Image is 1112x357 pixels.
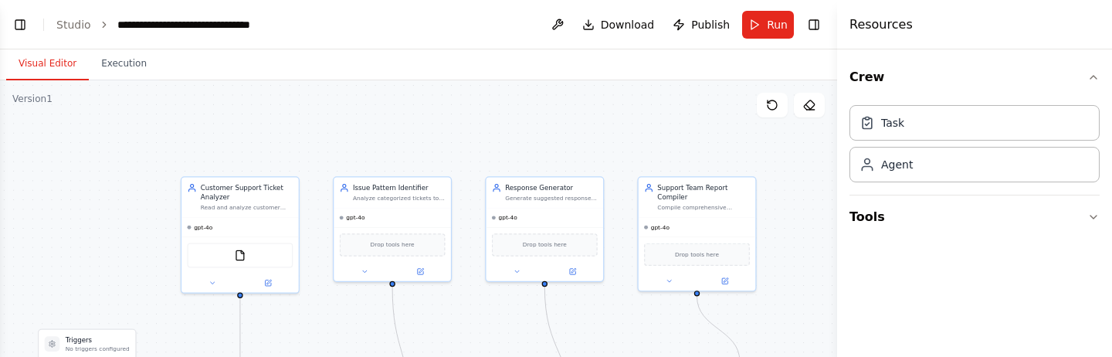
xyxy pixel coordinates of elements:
button: Publish [666,11,736,39]
div: Compile comprehensive summaries and reports for the support team, highlighting urgent escalations... [657,204,750,212]
div: Response Generator [505,183,598,192]
h4: Resources [849,15,913,34]
span: gpt-4o [194,223,212,231]
button: Open in side panel [546,266,600,277]
button: Download [576,11,661,39]
button: Tools [849,195,1100,239]
div: Support Team Report Compiler [657,183,750,202]
button: Open in side panel [698,275,752,287]
div: Read and analyze customer support tickets from {ticket_source}, categorize them by urgency level ... [201,204,293,212]
button: Open in side panel [241,277,295,289]
button: Execution [89,48,159,80]
button: Visual Editor [6,48,89,80]
div: Support Team Report CompilerCompile comprehensive summaries and reports for the support team, hig... [637,176,756,291]
span: Publish [691,17,730,32]
div: Version 1 [12,93,53,105]
button: Show left sidebar [9,14,31,36]
span: Drop tools here [523,240,567,250]
span: gpt-4o [499,214,517,222]
p: No triggers configured [66,345,130,352]
div: Customer Support Ticket Analyzer [201,183,293,202]
span: gpt-4o [651,223,670,231]
span: Drop tools here [675,250,719,259]
div: Issue Pattern Identifier [353,183,446,192]
div: Generate suggested responses and solutions for frequently asked questions and common issues based... [505,195,598,202]
div: Response GeneratorGenerate suggested responses and solutions for frequently asked questions and c... [485,176,604,282]
div: Crew [849,99,1100,195]
nav: breadcrumb [56,17,291,32]
div: Analyze categorized tickets to identify common issues, recurring problems, and trending topics th... [353,195,446,202]
h3: Triggers [66,335,130,345]
div: Agent [881,157,913,172]
div: Task [881,115,904,131]
span: Drop tools here [371,240,415,250]
button: Open in side panel [393,266,447,277]
div: Customer Support Ticket AnalyzerRead and analyze customer support tickets from {ticket_source}, c... [181,176,300,294]
span: Run [767,17,788,32]
span: gpt-4o [346,214,364,222]
img: FileReadTool [235,250,246,261]
button: Crew [849,56,1100,99]
a: Studio [56,19,91,31]
div: Issue Pattern IdentifierAnalyze categorized tickets to identify common issues, recurring problems... [333,176,452,282]
button: Hide right sidebar [803,14,825,36]
span: Download [601,17,655,32]
button: Run [742,11,794,39]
